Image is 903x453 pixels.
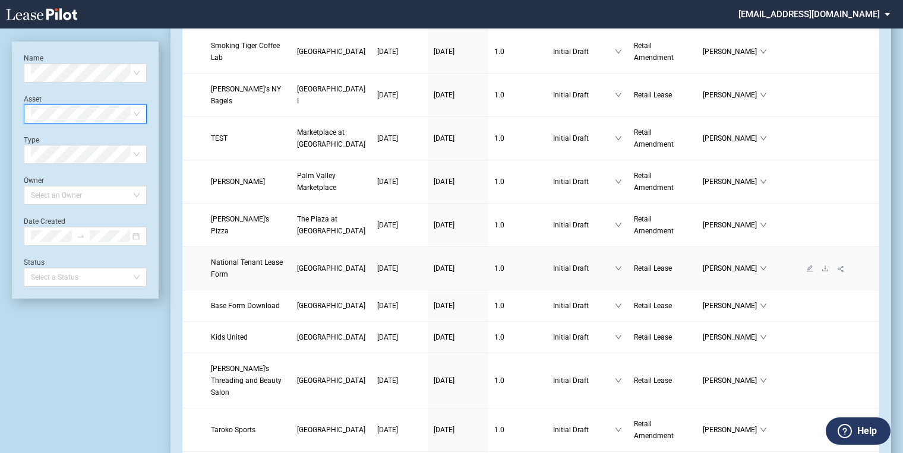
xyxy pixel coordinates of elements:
a: [PERSON_NAME]’s Pizza [211,213,285,237]
span: down [615,91,622,99]
span: 1 . 0 [494,221,504,229]
span: [DATE] [377,178,398,186]
span: down [760,91,767,99]
a: [GEOGRAPHIC_DATA] [297,46,365,58]
a: [DATE] [434,262,482,274]
span: Retail Lease [634,333,672,341]
a: Base Form Download [211,300,285,312]
span: [DATE] [377,221,398,229]
span: [DATE] [377,376,398,385]
a: Retail Lease [634,331,691,343]
a: [DATE] [377,46,422,58]
span: [DATE] [377,134,398,142]
span: Initial Draft [553,375,615,387]
span: Palm Valley Marketplace [297,172,336,192]
span: down [615,135,622,142]
a: 1.0 [494,331,541,343]
a: [DATE] [434,331,482,343]
span: [PERSON_NAME] [703,132,760,144]
label: Name [24,54,43,62]
span: Taroko Sports [211,426,255,434]
span: [PERSON_NAME] [703,46,760,58]
span: edit [806,265,813,272]
span: down [760,135,767,142]
a: 1.0 [494,176,541,188]
span: Initial Draft [553,300,615,312]
a: [DATE] [377,132,422,144]
a: Retail Amendment [634,126,691,150]
span: [DATE] [377,333,398,341]
span: down [615,302,622,309]
a: [DATE] [434,424,482,436]
a: [DATE] [377,331,422,343]
span: Marketplace at Highland Village [297,128,365,148]
button: Help [826,417,891,445]
span: Silver Lake Village [297,264,365,273]
span: Fremont Town Center I [297,85,365,105]
a: Retail Lease [634,89,691,101]
span: swap-right [77,232,85,240]
span: Smoking Tiger Coffee Lab [211,42,280,62]
span: Initial Draft [553,89,615,101]
span: down [615,377,622,384]
span: down [760,302,767,309]
a: [GEOGRAPHIC_DATA] [297,375,365,387]
a: [DATE] [434,132,482,144]
span: Initial Draft [553,176,615,188]
label: Date Created [24,217,65,226]
span: share-alt [837,265,845,273]
span: down [760,426,767,433]
a: 1.0 [494,424,541,436]
a: [DATE] [434,300,482,312]
span: to [77,232,85,240]
span: Noah's NY Bagels [211,85,281,105]
span: TEST [211,134,228,142]
span: Retail Lease [634,264,672,273]
a: National Tenant Lease Form [211,256,285,280]
span: down [760,377,767,384]
a: Retail Amendment [634,40,691,64]
label: Asset [24,95,42,103]
span: Pinky’s Threading and Beauty Salon [211,365,282,397]
span: The Plaza at Lake Park [297,215,365,235]
span: Initial Draft [553,46,615,58]
span: [DATE] [377,302,398,310]
span: [DATE] [434,47,454,56]
span: [DATE] [434,221,454,229]
a: 1.0 [494,262,541,274]
span: Retail Amendment [634,172,674,192]
a: 1.0 [494,375,541,387]
a: [DATE] [434,89,482,101]
span: 1 . 0 [494,264,504,273]
span: Retail Amendment [634,42,674,62]
a: Retail Amendment [634,418,691,442]
span: Retail Amendment [634,420,674,440]
span: [PERSON_NAME] [703,262,760,274]
a: [DATE] [377,219,422,231]
label: Status [24,258,45,267]
span: down [615,334,622,341]
a: 1.0 [494,89,541,101]
span: Initial Draft [553,262,615,274]
a: [DATE] [434,46,482,58]
span: 1 . 0 [494,178,504,186]
span: Initial Draft [553,132,615,144]
label: Help [857,423,877,439]
a: [DATE] [434,375,482,387]
a: Retail Lease [634,262,691,274]
span: down [615,48,622,55]
span: Cinco Ranch [297,302,365,310]
span: 1 . 0 [494,91,504,99]
span: 1 . 0 [494,134,504,142]
span: [DATE] [434,91,454,99]
span: down [760,334,767,341]
a: 1.0 [494,219,541,231]
a: [DATE] [377,424,422,436]
a: [DATE] [377,375,422,387]
a: Retail Amendment [634,170,691,194]
span: [DATE] [377,91,398,99]
span: 1 . 0 [494,47,504,56]
span: [DATE] [377,264,398,273]
span: Park North [297,426,365,434]
span: [DATE] [434,426,454,434]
